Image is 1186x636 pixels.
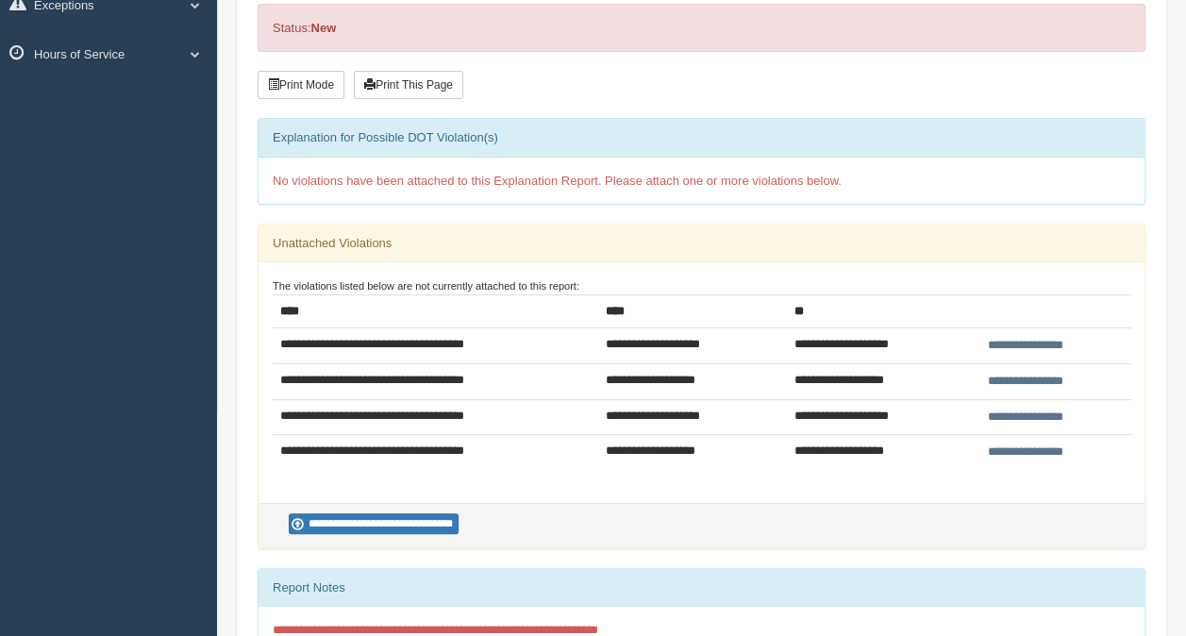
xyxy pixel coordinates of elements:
[354,71,463,99] button: Print This Page
[259,225,1144,262] div: Unattached Violations
[259,569,1144,607] div: Report Notes
[310,21,336,35] strong: New
[258,4,1145,52] div: Status:
[273,280,579,292] small: The violations listed below are not currently attached to this report:
[258,71,344,99] button: Print Mode
[259,119,1144,157] div: Explanation for Possible DOT Violation(s)
[273,174,842,188] span: No violations have been attached to this Explanation Report. Please attach one or more violations...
